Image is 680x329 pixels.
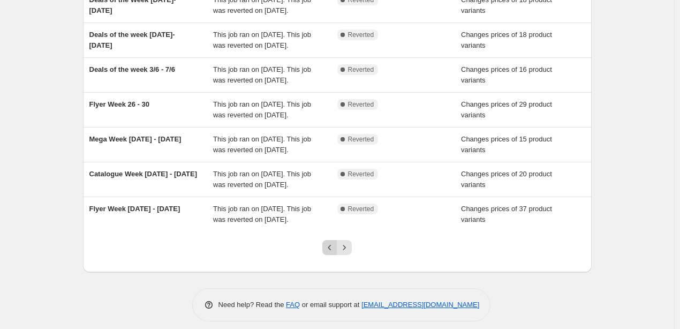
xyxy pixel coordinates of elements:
[461,135,552,154] span: Changes prices of 15 product variants
[461,205,552,223] span: Changes prices of 37 product variants
[461,170,552,189] span: Changes prices of 20 product variants
[89,205,180,213] span: Flyer Week [DATE] - [DATE]
[461,100,552,119] span: Changes prices of 29 product variants
[322,240,352,255] nav: Pagination
[348,65,374,74] span: Reverted
[213,100,311,119] span: This job ran on [DATE]. This job was reverted on [DATE].
[461,31,552,49] span: Changes prices of 18 product variants
[213,31,311,49] span: This job ran on [DATE]. This job was reverted on [DATE].
[89,170,198,178] span: Catalogue Week [DATE] - [DATE]
[300,301,361,309] span: or email support at
[322,240,337,255] button: Previous
[89,65,175,73] span: Deals of the week 3/6 - 7/6
[361,301,479,309] a: [EMAIL_ADDRESS][DOMAIN_NAME]
[348,205,374,213] span: Reverted
[89,100,150,108] span: Flyer Week 26 - 30
[461,65,552,84] span: Changes prices of 16 product variants
[213,170,311,189] span: This job ran on [DATE]. This job was reverted on [DATE].
[348,170,374,178] span: Reverted
[89,31,175,49] span: Deals of the week [DATE]-[DATE]
[348,135,374,144] span: Reverted
[218,301,286,309] span: Need help? Read the
[213,65,311,84] span: This job ran on [DATE]. This job was reverted on [DATE].
[348,31,374,39] span: Reverted
[337,240,352,255] button: Next
[213,205,311,223] span: This job ran on [DATE]. This job was reverted on [DATE].
[213,135,311,154] span: This job ran on [DATE]. This job was reverted on [DATE].
[286,301,300,309] a: FAQ
[89,135,182,143] span: Mega Week [DATE] - [DATE]
[348,100,374,109] span: Reverted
